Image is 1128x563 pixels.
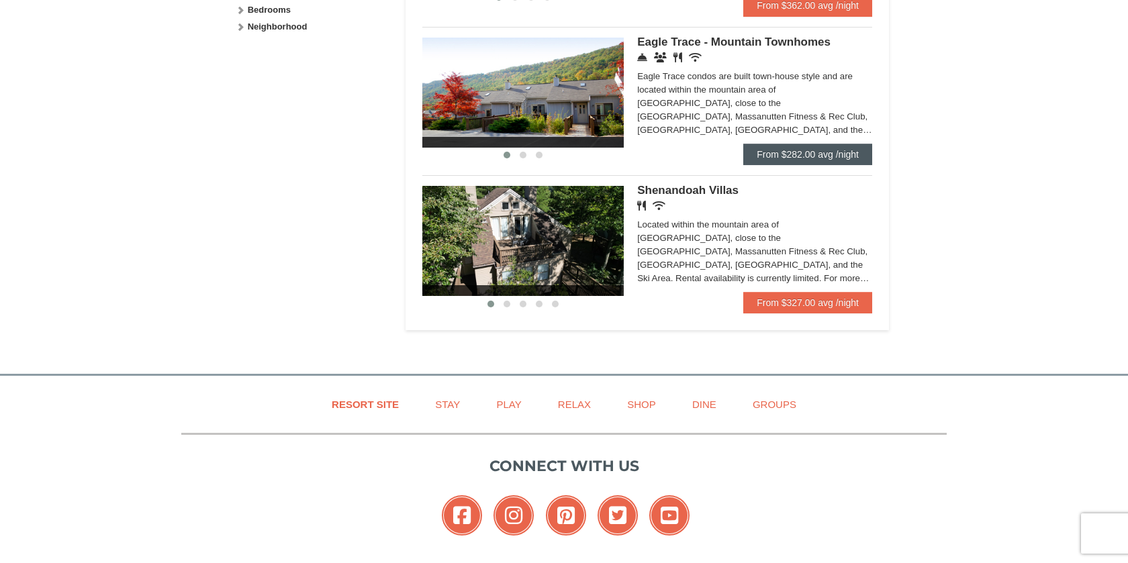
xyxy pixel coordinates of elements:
[637,70,872,137] div: Eagle Trace condos are built town-house style and are located within the mountain area of [GEOGRA...
[248,21,308,32] strong: Neighborhood
[637,201,646,211] i: Restaurant
[637,184,739,197] span: Shenandoah Villas
[743,292,872,313] a: From $327.00 avg /night
[248,5,291,15] strong: Bedrooms
[315,389,416,419] a: Resort Site
[418,389,477,419] a: Stay
[181,455,947,477] p: Connect with us
[689,52,702,62] i: Wireless Internet (free)
[541,389,608,419] a: Relax
[675,389,733,419] a: Dine
[736,389,813,419] a: Groups
[610,389,673,419] a: Shop
[637,52,647,62] i: Concierge Desk
[654,52,667,62] i: Conference Facilities
[637,218,872,285] div: Located within the mountain area of [GEOGRAPHIC_DATA], close to the [GEOGRAPHIC_DATA], Massanutte...
[479,389,538,419] a: Play
[653,201,665,211] i: Wireless Internet (free)
[673,52,682,62] i: Restaurant
[637,36,831,48] span: Eagle Trace - Mountain Townhomes
[743,144,872,165] a: From $282.00 avg /night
